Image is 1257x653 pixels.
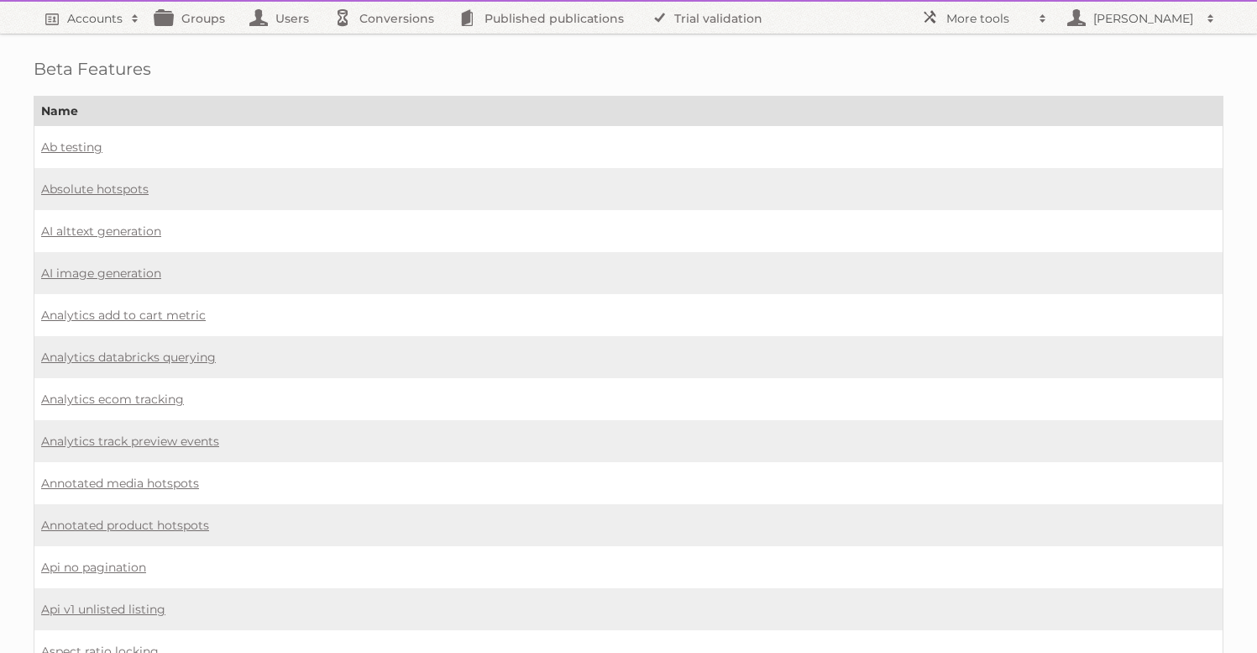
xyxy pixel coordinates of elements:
[34,2,148,34] a: Accounts
[41,476,199,491] a: Annotated media hotspots
[41,308,206,323] a: Analytics add to cart metric
[67,10,123,27] h2: Accounts
[41,224,161,239] a: AI alttext generation
[41,182,149,197] a: Absolute hotspots
[41,434,219,449] a: Analytics track preview events
[326,2,451,34] a: Conversions
[34,97,1223,126] th: Name
[34,59,1223,79] h1: Beta Features
[451,2,641,34] a: Published publications
[946,10,1030,27] h2: More tools
[1055,2,1223,34] a: [PERSON_NAME]
[41,140,102,155] a: Ab testing
[41,266,161,281] a: AI image generation
[41,602,165,617] a: Api v1 unlisted listing
[913,2,1055,34] a: More tools
[242,2,326,34] a: Users
[41,350,216,365] a: Analytics databricks querying
[41,518,209,533] a: Annotated product hotspots
[641,2,779,34] a: Trial validation
[148,2,242,34] a: Groups
[1089,10,1198,27] h2: [PERSON_NAME]
[41,392,184,407] a: Analytics ecom tracking
[41,560,146,575] a: Api no pagination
